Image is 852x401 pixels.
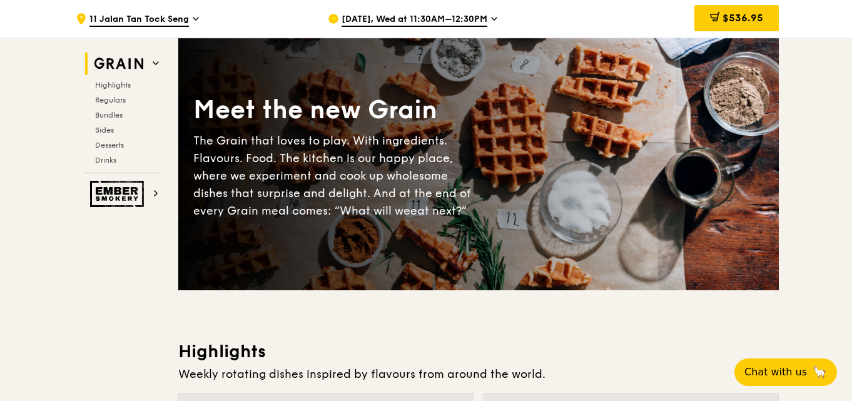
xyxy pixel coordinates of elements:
[95,156,116,165] span: Drinks
[744,365,807,380] span: Chat with us
[95,96,126,104] span: Regulars
[342,13,487,27] span: [DATE], Wed at 11:30AM–12:30PM
[95,81,131,89] span: Highlights
[178,340,779,363] h3: Highlights
[734,358,837,386] button: Chat with us🦙
[723,12,763,24] span: $536.95
[95,111,123,119] span: Bundles
[95,126,114,135] span: Sides
[90,181,148,207] img: Ember Smokery web logo
[193,132,479,220] div: The Grain that loves to play. With ingredients. Flavours. Food. The kitchen is our happy place, w...
[410,204,467,218] span: eat next?”
[178,365,779,383] div: Weekly rotating dishes inspired by flavours from around the world.
[89,13,189,27] span: 11 Jalan Tan Tock Seng
[812,365,827,380] span: 🦙
[95,141,124,150] span: Desserts
[90,53,148,75] img: Grain web logo
[193,93,479,127] div: Meet the new Grain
